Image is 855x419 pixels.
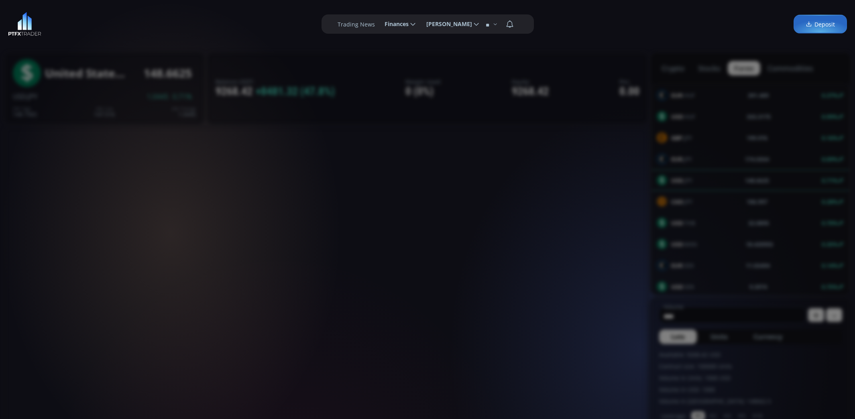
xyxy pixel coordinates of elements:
img: LOGO [8,12,41,36]
a: Deposit [794,15,847,34]
span: Finances [379,16,409,32]
span: Deposit [806,20,835,28]
label: Trading News [338,20,375,28]
span: [PERSON_NAME] [421,16,472,32]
